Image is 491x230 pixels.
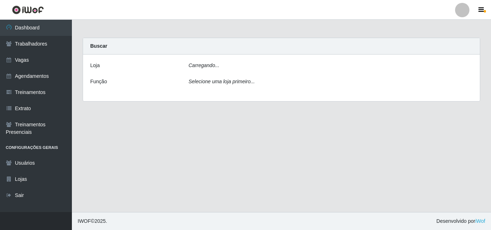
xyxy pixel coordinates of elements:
[475,218,485,224] a: iWof
[189,79,255,84] i: Selecione uma loja primeiro...
[78,218,91,224] span: IWOF
[436,217,485,225] span: Desenvolvido por
[12,5,44,14] img: CoreUI Logo
[78,217,107,225] span: © 2025 .
[90,62,100,69] label: Loja
[90,78,107,85] label: Função
[189,62,220,68] i: Carregando...
[90,43,107,49] strong: Buscar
